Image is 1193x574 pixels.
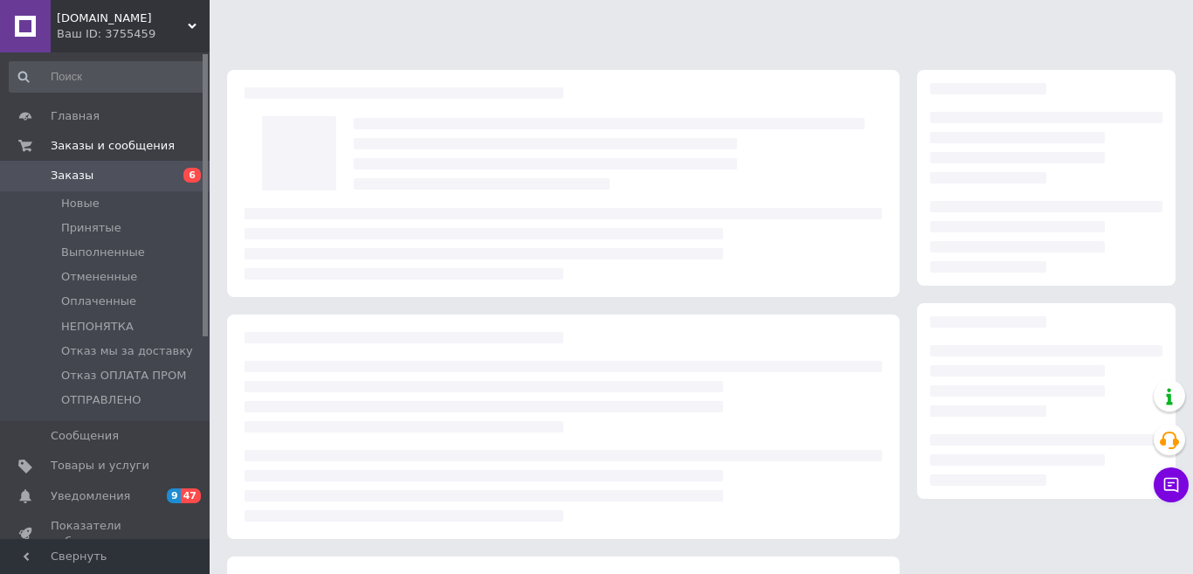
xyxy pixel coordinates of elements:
input: Поиск [9,61,206,93]
button: Чат с покупателем [1154,467,1189,502]
span: MODNO.UNO [57,10,188,26]
span: Отказ мы за доставку [61,343,193,359]
span: ОТПРАВЛЕНО [61,392,141,408]
span: 47 [181,488,201,503]
span: Сообщения [51,428,119,444]
span: 6 [183,168,201,183]
span: НЕПОНЯТКА [61,319,134,335]
span: Уведомления [51,488,130,504]
span: Принятые [61,220,121,236]
span: Выполненные [61,245,145,260]
span: Оплаченные [61,294,136,309]
span: Главная [51,108,100,124]
span: Отказ ОПЛАТА ПРОМ [61,368,186,384]
span: Заказы [51,168,93,183]
span: 9 [167,488,181,503]
span: Заказы и сообщения [51,138,175,154]
span: Отмененные [61,269,137,285]
span: Новые [61,196,100,211]
div: Ваш ID: 3755459 [57,26,210,42]
span: Показатели работы компании [51,518,162,550]
span: Товары и услуги [51,458,149,474]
